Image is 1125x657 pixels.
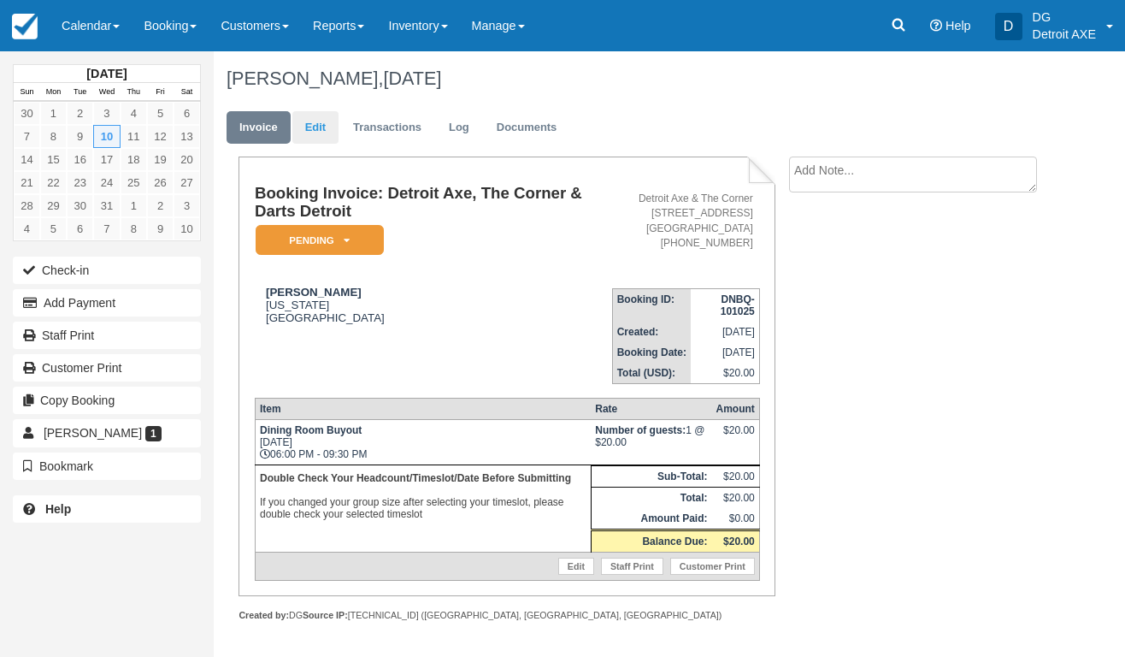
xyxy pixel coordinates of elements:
td: [DATE] [691,342,759,363]
th: Amount [711,398,759,419]
b: Help [45,502,71,516]
a: Log [436,111,482,145]
a: Pending [255,224,378,256]
button: Bookmark [13,453,201,480]
a: 8 [40,125,67,148]
a: Help [13,495,201,523]
th: Booking ID: [612,288,691,322]
a: 23 [67,171,93,194]
a: Transactions [340,111,434,145]
a: 31 [93,194,120,217]
h1: Booking Invoice: Detroit Axe, The Corner & Darts Detroit [255,185,612,220]
a: 4 [14,217,40,240]
a: 22 [40,171,67,194]
strong: Dining Room Buyout [260,424,362,436]
td: $20.00 [691,363,759,384]
a: 13 [174,125,200,148]
span: [PERSON_NAME] [44,426,142,440]
span: Help [945,19,971,33]
td: $20.00 [711,465,759,487]
a: 20 [174,148,200,171]
a: 11 [121,125,147,148]
strong: Number of guests [595,424,686,436]
strong: Source IP: [303,610,348,620]
th: Total (USD): [612,363,691,384]
th: Amount Paid: [591,508,711,530]
a: 16 [67,148,93,171]
div: $20.00 [716,424,754,450]
th: Tue [67,83,93,102]
th: Sat [174,83,200,102]
th: Booking Date: [612,342,691,363]
a: Customer Print [670,558,755,575]
a: 12 [147,125,174,148]
th: Item [255,398,591,419]
address: Detroit Axe & The Corner [STREET_ADDRESS] [GEOGRAPHIC_DATA] [PHONE_NUMBER] [619,192,753,251]
button: Copy Booking [13,387,201,414]
a: 10 [174,217,200,240]
a: Customer Print [13,354,201,382]
td: [DATE] 06:00 PM - 09:30 PM [255,419,591,465]
th: Sun [14,83,40,102]
a: 30 [67,194,93,217]
a: Documents [484,111,570,145]
td: 1 @ $20.00 [591,419,711,465]
div: DG [TECHNICAL_ID] ([GEOGRAPHIC_DATA], [GEOGRAPHIC_DATA], [GEOGRAPHIC_DATA]) [239,609,775,622]
td: [DATE] [691,322,759,342]
h1: [PERSON_NAME], [227,68,1045,89]
a: 5 [147,102,174,125]
img: checkfront-main-nav-mini-logo.png [12,14,38,39]
strong: Created by: [239,610,289,620]
a: 3 [93,102,120,125]
a: 24 [93,171,120,194]
a: 28 [14,194,40,217]
th: Mon [40,83,67,102]
a: 8 [121,217,147,240]
span: [DATE] [383,68,441,89]
a: 10 [93,125,120,148]
a: Edit [292,111,339,145]
a: 4 [121,102,147,125]
a: 9 [147,217,174,240]
th: Thu [121,83,147,102]
p: Detroit AXE [1033,26,1096,43]
a: 2 [147,194,174,217]
a: 26 [147,171,174,194]
a: 21 [14,171,40,194]
th: Sub-Total: [591,465,711,487]
a: 6 [174,102,200,125]
i: Help [930,20,942,32]
a: 30 [14,102,40,125]
td: $0.00 [711,508,759,530]
a: 18 [121,148,147,171]
a: 14 [14,148,40,171]
a: 9 [67,125,93,148]
a: 7 [93,217,120,240]
strong: DNBQ-101025 [721,293,755,317]
a: [PERSON_NAME] 1 [13,419,201,447]
a: 1 [121,194,147,217]
em: Pending [256,225,384,255]
b: Double Check Your Headcount/Timeslot/Date Before Submitting [260,472,571,484]
th: Total: [591,487,711,508]
th: Rate [591,398,711,419]
a: 5 [40,217,67,240]
div: [US_STATE] [GEOGRAPHIC_DATA] [255,286,612,324]
th: Wed [93,83,120,102]
a: Invoice [227,111,291,145]
a: 15 [40,148,67,171]
a: 19 [147,148,174,171]
a: Edit [558,558,594,575]
div: D [995,13,1022,40]
a: 2 [67,102,93,125]
a: 7 [14,125,40,148]
p: DG [1033,9,1096,26]
a: 1 [40,102,67,125]
strong: [DATE] [86,67,127,80]
a: 27 [174,171,200,194]
a: 29 [40,194,67,217]
button: Add Payment [13,289,201,317]
a: Staff Print [601,558,663,575]
a: 3 [174,194,200,217]
span: 1 [145,426,162,441]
